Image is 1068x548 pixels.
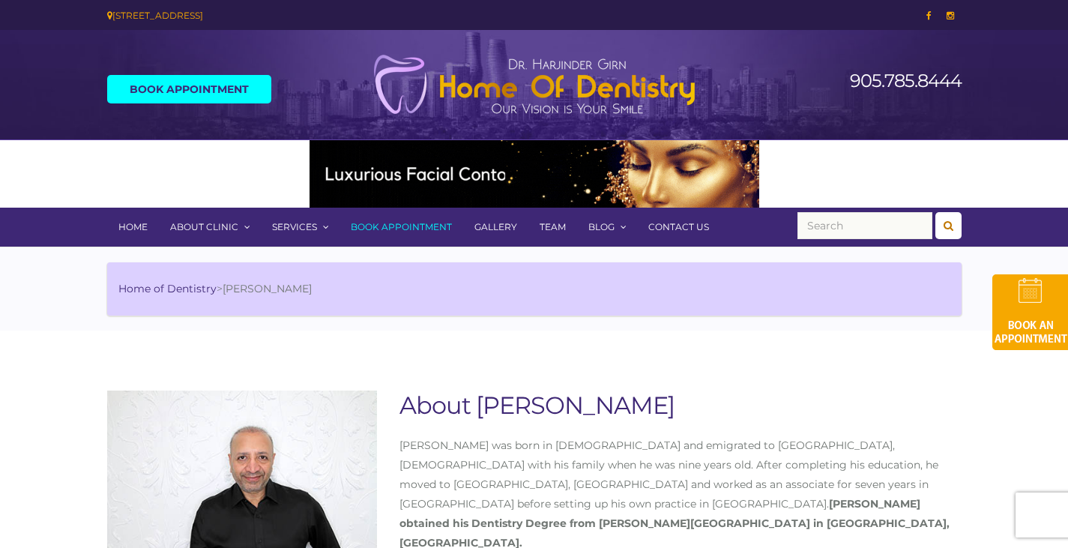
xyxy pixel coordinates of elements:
[118,281,312,297] li: >
[797,212,932,239] input: Search
[310,140,759,208] img: Medspa-Banner-Virtual-Consultation-2-1.gif
[528,208,577,247] a: Team
[850,70,962,91] a: 905.785.8444
[107,75,271,103] a: Book Appointment
[637,208,720,247] a: Contact Us
[577,208,637,247] a: Blog
[107,7,523,23] div: [STREET_ADDRESS]
[107,208,159,247] a: Home
[992,274,1068,350] img: book-an-appointment-hod-gld.png
[463,208,528,247] a: Gallery
[366,54,703,115] img: Home of Dentistry
[159,208,261,247] a: About Clinic
[118,282,217,295] a: Home of Dentistry
[223,282,312,295] span: [PERSON_NAME]
[340,208,463,247] a: Book Appointment
[261,208,340,247] a: Services
[399,391,962,421] h1: About [PERSON_NAME]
